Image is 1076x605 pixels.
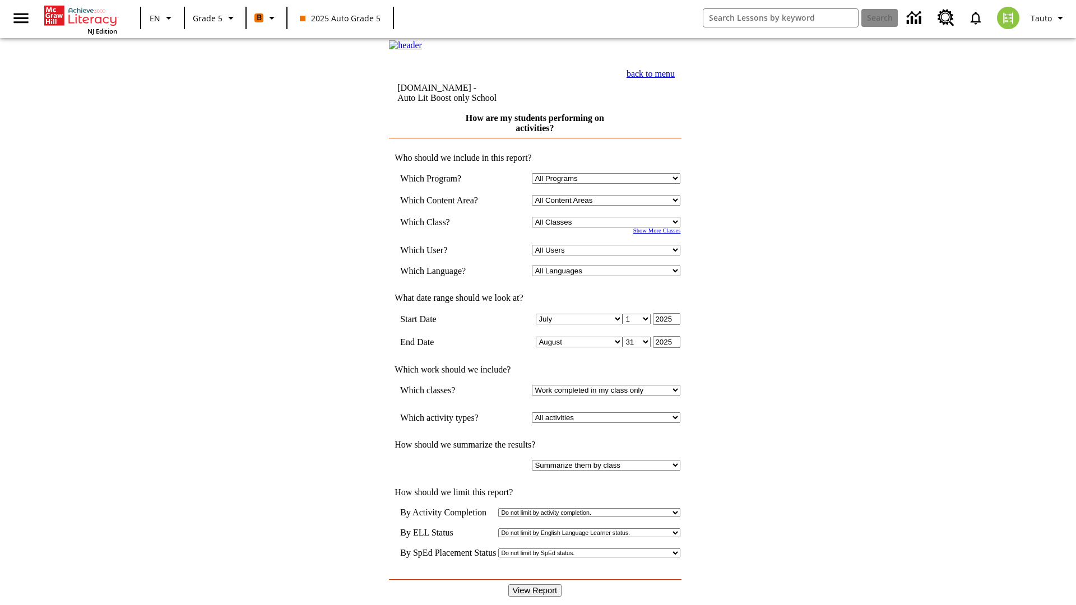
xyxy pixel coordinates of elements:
span: Grade 5 [193,12,222,24]
a: How are my students performing on activities? [466,113,604,133]
td: Which work should we include? [389,365,680,375]
a: Notifications [961,3,990,32]
td: Who should we include in this report? [389,153,680,163]
td: Start Date [400,313,494,325]
button: Boost Class color is orange. Change class color [250,8,283,28]
div: Home [44,3,117,35]
a: Show More Classes [633,227,681,234]
td: By SpEd Placement Status [400,548,496,558]
button: Profile/Settings [1026,8,1072,28]
span: NJ Edition [87,27,117,35]
span: 2025 Auto Grade 5 [300,12,381,24]
td: How should we summarize the results? [389,440,680,450]
a: Resource Center, Will open in new tab [931,3,961,33]
td: Which classes? [400,385,494,395]
button: Language: EN, Select a language [145,8,180,28]
input: View Report [508,584,562,597]
a: Data Center [900,3,931,34]
button: Open side menu [4,2,38,35]
td: [DOMAIN_NAME] - [397,83,568,103]
td: What date range should we look at? [389,293,680,303]
img: avatar image [997,7,1019,29]
button: Grade: Grade 5, Select a grade [188,8,242,28]
img: header [389,40,422,50]
td: Which User? [400,245,494,255]
td: How should we limit this report? [389,487,680,497]
td: Which Class? [400,217,494,227]
span: B [257,11,262,25]
span: Tauto [1031,12,1052,24]
td: Which Language? [400,266,494,276]
nobr: Auto Lit Boost only School [397,93,497,103]
button: Select a new avatar [990,3,1026,32]
td: By Activity Completion [400,508,496,518]
td: By ELL Status [400,528,496,538]
input: search field [703,9,858,27]
nobr: Which Content Area? [400,196,478,205]
td: Which Program? [400,173,494,184]
td: End Date [400,336,494,348]
a: back to menu [627,69,675,78]
span: EN [150,12,160,24]
td: Which activity types? [400,412,494,423]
